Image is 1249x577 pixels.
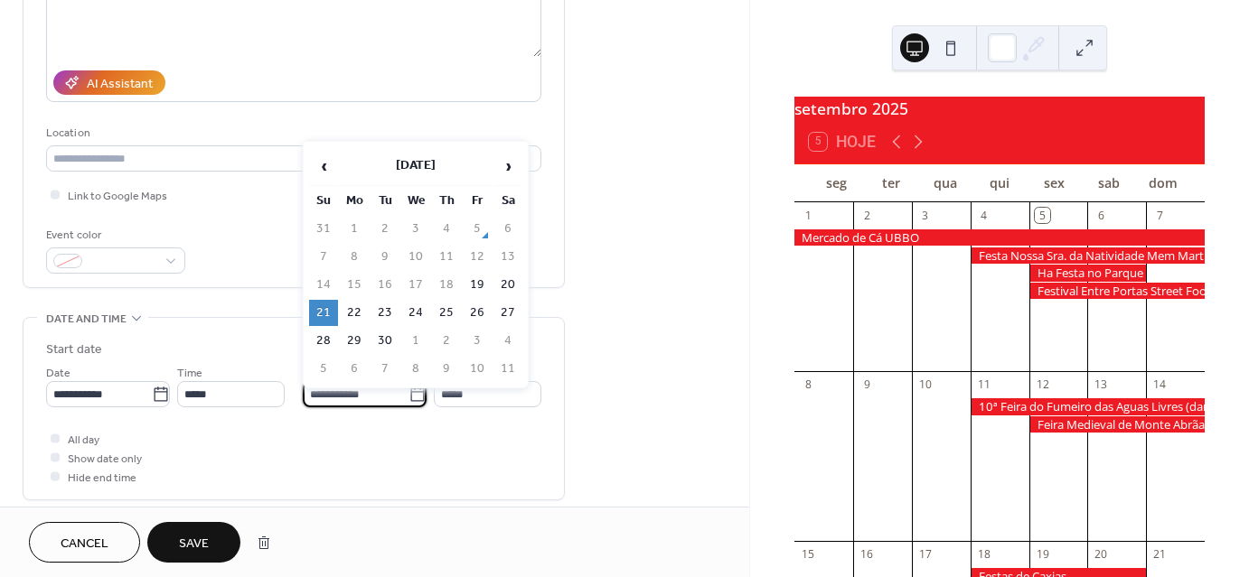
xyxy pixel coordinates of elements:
td: 9 [371,244,399,270]
td: 8 [340,244,369,270]
button: Cancel [29,522,140,563]
span: Date and time [46,310,127,329]
td: 15 [340,272,369,298]
td: 11 [432,244,461,270]
td: 18 [432,272,461,298]
td: 3 [463,328,492,354]
td: 24 [401,300,430,326]
td: 21 [309,300,338,326]
div: Mercado de Cá UBBO [794,229,1205,246]
td: 13 [493,244,522,270]
td: 31 [309,216,338,242]
div: 14 [1152,377,1168,393]
th: Th [432,188,461,214]
td: 11 [493,356,522,382]
button: Save [147,522,240,563]
span: Save [179,535,209,554]
div: qua [918,164,972,201]
div: 12 [1035,377,1050,393]
td: 12 [463,244,492,270]
td: 17 [401,272,430,298]
div: 20 [1094,546,1109,562]
td: 4 [493,328,522,354]
button: AI Assistant [53,70,165,95]
div: ter [863,164,917,201]
td: 6 [493,216,522,242]
div: 15 [801,546,816,562]
td: 27 [493,300,522,326]
div: 1 [801,208,816,223]
div: 17 [917,546,933,562]
td: 30 [371,328,399,354]
th: We [401,188,430,214]
div: 10 [917,377,933,393]
span: Cancel [61,535,108,554]
div: Start date [46,340,102,359]
span: Time [177,364,202,383]
td: 9 [432,356,461,382]
th: Tu [371,188,399,214]
td: 10 [401,244,430,270]
td: 10 [463,356,492,382]
div: setembro 2025 [794,97,1205,120]
div: 9 [859,377,875,393]
div: 5 [1035,208,1050,223]
td: 4 [432,216,461,242]
div: 10ª Feira do Fumeiro das Aguas Livres (damaia) [971,398,1205,414]
div: Location [46,124,538,143]
td: 1 [340,216,369,242]
div: 7 [1152,208,1168,223]
div: 3 [917,208,933,223]
td: 3 [401,216,430,242]
div: 8 [801,377,816,393]
div: Ha Festa no Parque 6 bandas de tributo [1029,265,1147,281]
td: 19 [463,272,492,298]
div: 11 [976,377,991,393]
span: Show date only [68,450,142,469]
td: 14 [309,272,338,298]
td: 6 [340,356,369,382]
th: Sa [493,188,522,214]
div: 2 [859,208,875,223]
span: Date [46,364,70,383]
th: Mo [340,188,369,214]
td: 2 [371,216,399,242]
div: 6 [1094,208,1109,223]
div: Festival Entre Portas Street Food e artesanato [1029,283,1205,299]
td: 22 [340,300,369,326]
span: Link to Google Maps [68,187,167,206]
div: 13 [1094,377,1109,393]
div: AI Assistant [87,75,153,94]
div: sab [1081,164,1135,201]
div: 16 [859,546,875,562]
th: [DATE] [340,147,492,186]
div: 19 [1035,546,1050,562]
td: 5 [309,356,338,382]
div: seg [809,164,863,201]
div: qui [972,164,1027,201]
div: 4 [976,208,991,223]
div: Festa Nossa Sra. da Natividade Mem Martins [971,247,1205,264]
td: 2 [432,328,461,354]
div: Event color [46,226,182,245]
div: dom [1136,164,1190,201]
span: All day [68,431,99,450]
span: Hide end time [68,469,136,488]
td: 28 [309,328,338,354]
th: Su [309,188,338,214]
span: ‹ [310,148,337,184]
th: Fr [463,188,492,214]
td: 1 [401,328,430,354]
td: 26 [463,300,492,326]
td: 23 [371,300,399,326]
td: 5 [463,216,492,242]
td: 20 [493,272,522,298]
span: › [494,148,521,184]
td: 25 [432,300,461,326]
div: sex [1027,164,1081,201]
div: 18 [976,546,991,562]
div: 21 [1152,546,1168,562]
div: Feira Medieval de Monte Abrãao [1029,416,1205,433]
td: 29 [340,328,369,354]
